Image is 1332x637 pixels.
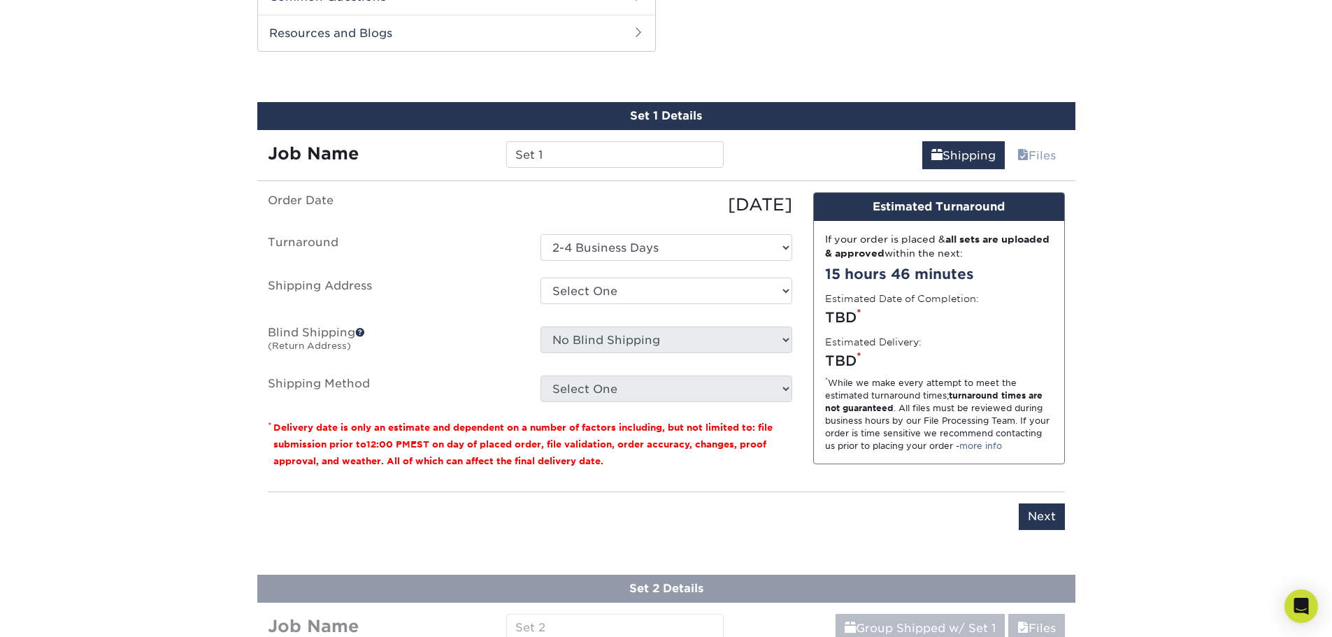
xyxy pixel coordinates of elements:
[922,141,1005,169] a: Shipping
[931,149,943,162] span: shipping
[257,102,1075,130] div: Set 1 Details
[258,15,655,51] h2: Resources and Blogs
[257,234,530,261] label: Turnaround
[257,192,530,217] label: Order Date
[825,377,1053,452] div: While we make every attempt to meet the estimated turnaround times; . All files must be reviewed ...
[1284,589,1318,623] div: Open Intercom Messenger
[814,193,1064,221] div: Estimated Turnaround
[825,350,1053,371] div: TBD
[959,441,1002,451] a: more info
[825,264,1053,285] div: 15 hours 46 minutes
[825,292,979,306] label: Estimated Date of Completion:
[1017,149,1029,162] span: files
[257,375,530,402] label: Shipping Method
[506,141,724,168] input: Enter a job name
[845,622,856,635] span: shipping
[825,335,922,349] label: Estimated Delivery:
[268,143,359,164] strong: Job Name
[268,341,351,351] small: (Return Address)
[1017,622,1029,635] span: files
[1019,503,1065,530] input: Next
[825,390,1043,413] strong: turnaround times are not guaranteed
[530,192,803,217] div: [DATE]
[366,439,410,450] span: 12:00 PM
[257,327,530,359] label: Blind Shipping
[257,278,530,310] label: Shipping Address
[273,422,773,466] small: Delivery date is only an estimate and dependent on a number of factors including, but not limited...
[825,232,1053,261] div: If your order is placed & within the next:
[1008,141,1065,169] a: Files
[3,594,119,632] iframe: Google Customer Reviews
[825,307,1053,328] div: TBD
